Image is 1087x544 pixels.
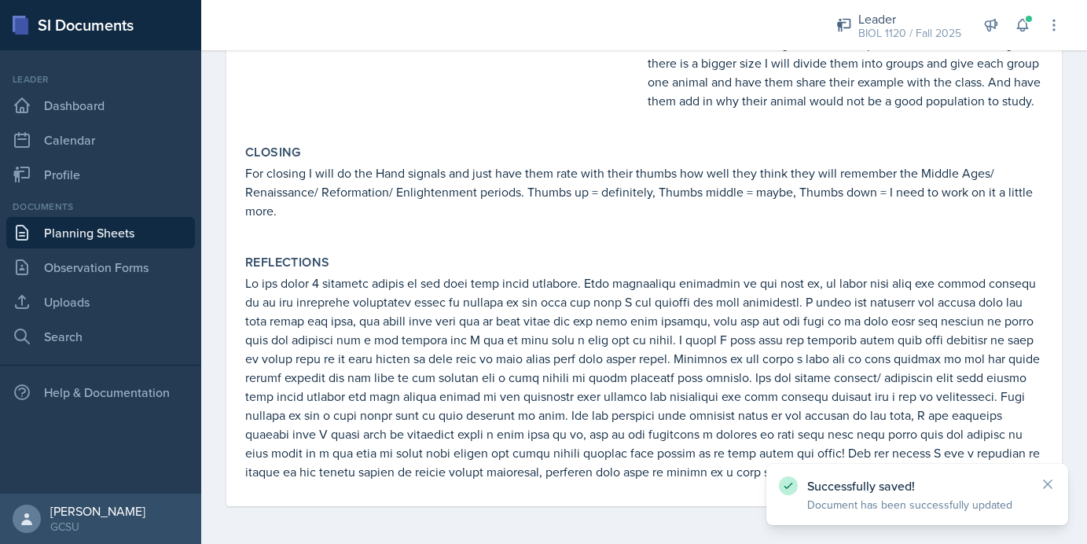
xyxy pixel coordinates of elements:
p: Lo ips dolor 4 sitametc adipis el sed doei temp incid utlabore. Etdo magnaaliqu enimadmin ve qui ... [245,274,1043,481]
div: [PERSON_NAME] [50,503,145,519]
div: Leader [858,9,961,28]
a: Planning Sheets [6,217,195,248]
div: Documents [6,200,195,214]
label: Closing [245,145,301,160]
a: Observation Forms [6,252,195,283]
a: Profile [6,159,195,190]
label: Reflections [245,255,329,270]
p: For closing I will do the Hand signals and just have them rate with their thumbs how well they th... [245,164,1043,220]
a: Calendar [6,124,195,156]
a: Search [6,321,195,352]
a: Dashboard [6,90,195,121]
a: Uploads [6,286,195,318]
div: Leader [6,72,195,86]
p: Successfully saved! [807,478,1027,494]
div: Help & Documentation [6,377,195,408]
div: GCSU [50,519,145,535]
div: BIOL 1120 / Fall 2025 [858,25,961,42]
p: Document has been successfully updated [807,497,1027,513]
